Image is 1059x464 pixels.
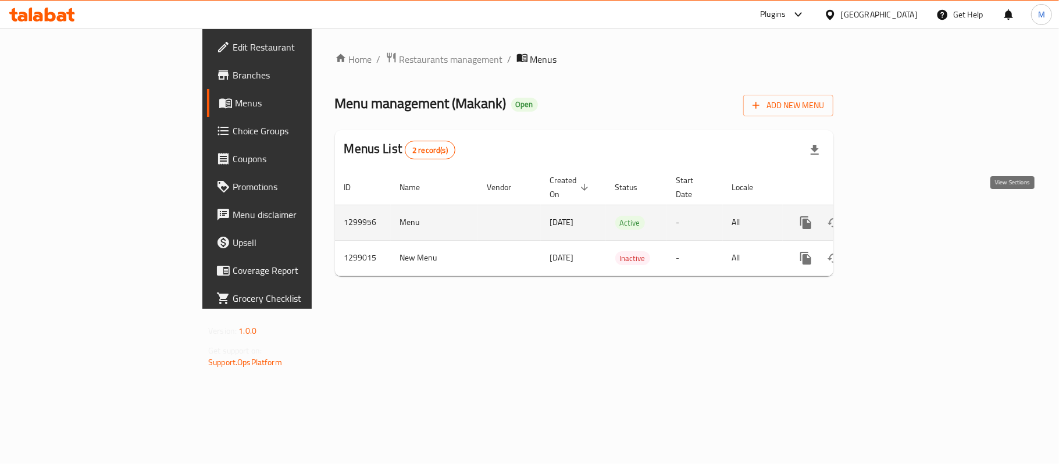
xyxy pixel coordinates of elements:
[792,244,820,272] button: more
[732,180,769,194] span: Locale
[820,244,848,272] button: Change Status
[233,180,370,194] span: Promotions
[667,205,723,240] td: -
[405,141,455,159] div: Total records count
[508,52,512,66] li: /
[207,145,379,173] a: Coupons
[667,240,723,276] td: -
[615,251,650,265] div: Inactive
[207,256,379,284] a: Coverage Report
[235,96,370,110] span: Menus
[335,52,833,67] nav: breadcrumb
[400,180,436,194] span: Name
[233,263,370,277] span: Coverage Report
[208,343,262,358] span: Get support on:
[207,89,379,117] a: Menus
[344,140,455,159] h2: Menus List
[207,229,379,256] a: Upsell
[487,180,527,194] span: Vendor
[207,173,379,201] a: Promotions
[233,124,370,138] span: Choice Groups
[801,136,829,164] div: Export file
[511,98,538,112] div: Open
[233,208,370,222] span: Menu disclaimer
[208,355,282,370] a: Support.OpsPlatform
[615,180,653,194] span: Status
[233,235,370,249] span: Upsell
[841,8,918,21] div: [GEOGRAPHIC_DATA]
[233,68,370,82] span: Branches
[550,173,592,201] span: Created On
[405,145,455,156] span: 2 record(s)
[743,95,833,116] button: Add New Menu
[615,252,650,265] span: Inactive
[550,215,574,230] span: [DATE]
[615,216,645,230] span: Active
[207,284,379,312] a: Grocery Checklist
[723,205,783,240] td: All
[208,323,237,338] span: Version:
[233,152,370,166] span: Coupons
[753,98,824,113] span: Add New Menu
[391,240,478,276] td: New Menu
[386,52,503,67] a: Restaurants management
[233,291,370,305] span: Grocery Checklist
[820,209,848,237] button: Change Status
[207,61,379,89] a: Branches
[233,40,370,54] span: Edit Restaurant
[207,117,379,145] a: Choice Groups
[511,99,538,109] span: Open
[335,90,507,116] span: Menu management ( Makank )
[783,170,913,205] th: Actions
[760,8,786,22] div: Plugins
[238,323,256,338] span: 1.0.0
[676,173,709,201] span: Start Date
[792,209,820,237] button: more
[335,170,913,276] table: enhanced table
[550,250,574,265] span: [DATE]
[207,33,379,61] a: Edit Restaurant
[400,52,503,66] span: Restaurants management
[723,240,783,276] td: All
[530,52,557,66] span: Menus
[391,205,478,240] td: Menu
[344,180,366,194] span: ID
[207,201,379,229] a: Menu disclaimer
[1038,8,1045,21] span: M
